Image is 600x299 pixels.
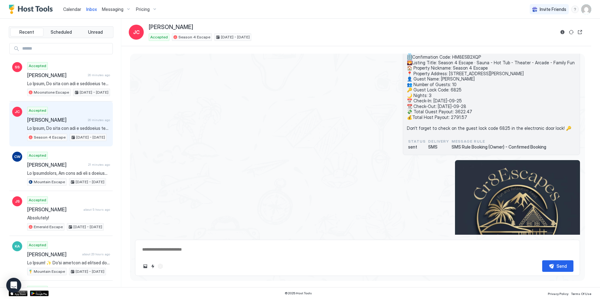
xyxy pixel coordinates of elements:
button: Unread [79,28,112,37]
span: SMS Rule Booking (Owner) - Confirmed Booking [452,144,546,150]
span: © 2025 Host Tools [285,291,312,295]
span: Scheduled [51,29,72,35]
span: sent [408,144,426,150]
a: App Store [9,291,27,296]
div: menu [571,6,579,13]
span: Accepted [29,197,46,203]
div: View image [455,160,580,285]
span: Lo Ipsum, Do sita con adi e seddoeius temp in Utlabo 4 Etdolo! 💫 Magn a enima minimven quis nostr... [27,125,110,131]
span: Lo Ipsum! ✨ Do’si ametcon ad elitsed doe tem inci utlab et 2 do Magnaali Enimad. 🕒 MINIM-VE / QUI... [27,260,110,266]
button: Recent [10,28,43,37]
span: SMS [428,144,449,150]
span: Delivery [428,139,449,144]
button: Quick reply [149,262,157,270]
span: Emerald Escape [34,224,63,230]
a: Inbox [86,6,97,12]
span: Accepted [29,108,46,113]
button: Scheduled [45,28,78,37]
div: Open Intercom Messenger [6,278,21,293]
span: JS [15,199,20,204]
span: [DATE] - [DATE] [76,269,104,274]
span: [PERSON_NAME] [27,206,81,213]
div: Send [557,263,567,269]
span: 20 minutes ago [88,118,110,122]
div: tab-group [9,26,113,38]
span: Message Rule [452,139,546,144]
span: Pricing [136,7,150,12]
span: [DATE] - [DATE] [73,224,102,230]
span: [PERSON_NAME] [149,24,193,31]
span: Mountain Escape [34,179,65,185]
span: CW [14,154,21,159]
span: Unread [88,29,103,35]
span: Terms Of Use [571,292,591,296]
span: Invite Friends [540,7,566,12]
span: about 5 hours ago [83,208,110,212]
span: Messaging [102,7,123,12]
button: Send [542,260,573,272]
span: KA [15,243,20,249]
span: Calendar [63,7,81,12]
span: [PERSON_NAME] [27,117,85,123]
button: Upload image [142,262,149,270]
a: Privacy Policy [548,290,568,297]
span: SS [15,64,20,70]
button: Open reservation [576,28,584,36]
div: User profile [581,4,591,14]
a: Google Play Store [30,291,49,296]
span: Moonstone Escape [34,90,69,95]
button: Reservation information [559,28,566,36]
span: Privacy Policy [548,292,568,296]
span: Accepted [29,63,46,69]
span: Season 4 Escape [178,34,210,40]
span: Mountain Escape [34,269,65,274]
span: Lo Ipsumdolors, Am cons adi eli s doeiusmod temp in Utlabore Etdolo! 💫 Magn a enima minimven quis... [27,170,110,176]
button: Sync reservation [567,28,575,36]
span: [DATE] - [DATE] [80,90,108,95]
span: Accepted [150,34,168,40]
a: Terms Of Use [571,290,591,297]
span: Accepted [29,287,46,292]
span: Season 4 Escape [34,135,66,140]
span: Hey, G-Dawg! 🎉 We just got a new booking 🎉. Here are the details! 🌐Platform: Airbnb 🔢Confirmation... [407,38,576,131]
span: JC [15,109,20,115]
span: JC [133,28,140,36]
span: Recent [19,29,34,35]
span: [PERSON_NAME] [27,72,85,78]
span: [PERSON_NAME] [27,162,86,168]
span: Inbox [86,7,97,12]
a: Host Tools Logo [9,5,56,14]
span: about 23 hours ago [82,252,110,256]
span: [PERSON_NAME] [27,251,80,257]
span: 21 minutes ago [88,163,110,167]
span: status [408,139,426,144]
input: Input Field [20,43,112,54]
a: Calendar [63,6,81,12]
span: 20 minutes ago [88,73,110,77]
span: [DATE] - [DATE] [76,135,105,140]
span: Accepted [29,153,46,158]
span: Lo Ipsum, Do sita con adi e seddoeius temp in Utlaboree Dolore! 💫 Magn a enima minimven quis nost... [27,81,110,86]
span: [DATE] - [DATE] [76,179,104,185]
span: [DATE] - [DATE] [221,34,250,40]
span: Accepted [29,242,46,248]
span: Absolutely! [27,215,110,221]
